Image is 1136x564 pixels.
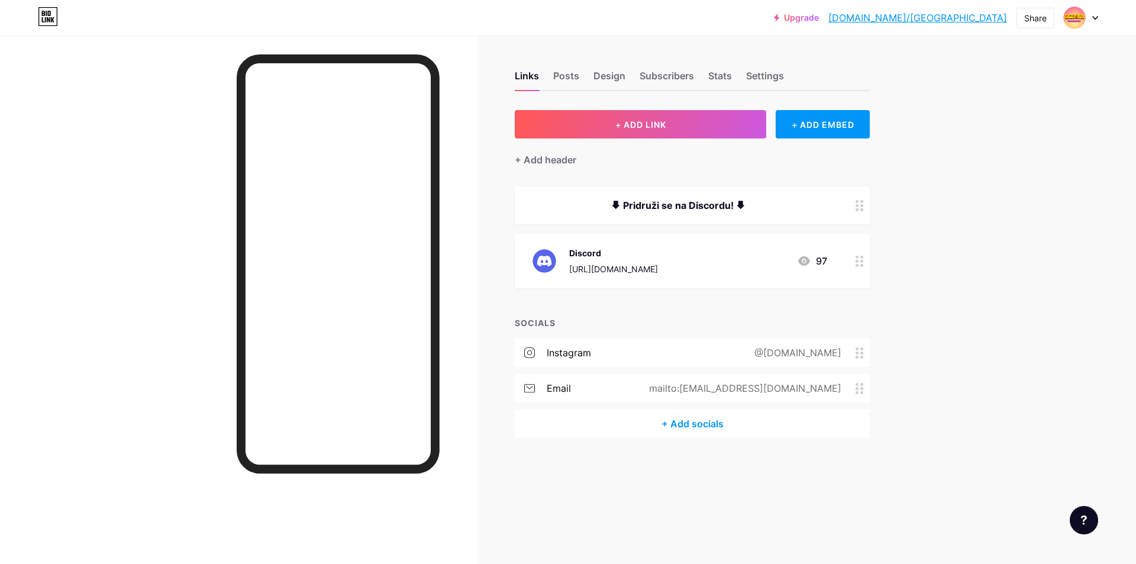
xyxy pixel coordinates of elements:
div: instagram [547,346,591,360]
div: @[DOMAIN_NAME] [735,346,856,360]
div: email [547,381,571,395]
div: Discord [569,247,658,259]
div: + Add header [515,153,576,167]
div: + ADD EMBED [776,110,870,138]
div: Stats [708,69,732,90]
div: Subscribers [640,69,694,90]
div: 🡇 Pridruži se na Discordu! 🡇 [529,198,827,212]
div: Design [593,69,625,90]
img: balkanija [1063,7,1086,29]
div: [URL][DOMAIN_NAME] [569,263,658,275]
img: Discord [529,246,560,276]
div: Posts [553,69,579,90]
div: mailto:[EMAIL_ADDRESS][DOMAIN_NAME] [630,381,856,395]
div: 97 [797,254,827,268]
button: + ADD LINK [515,110,766,138]
div: Links [515,69,539,90]
div: Settings [746,69,784,90]
div: + Add socials [515,410,870,438]
div: SOCIALS [515,317,870,329]
a: [DOMAIN_NAME]/[GEOGRAPHIC_DATA] [828,11,1007,25]
a: Upgrade [774,13,819,22]
div: Share [1024,12,1047,24]
span: + ADD LINK [615,120,666,130]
